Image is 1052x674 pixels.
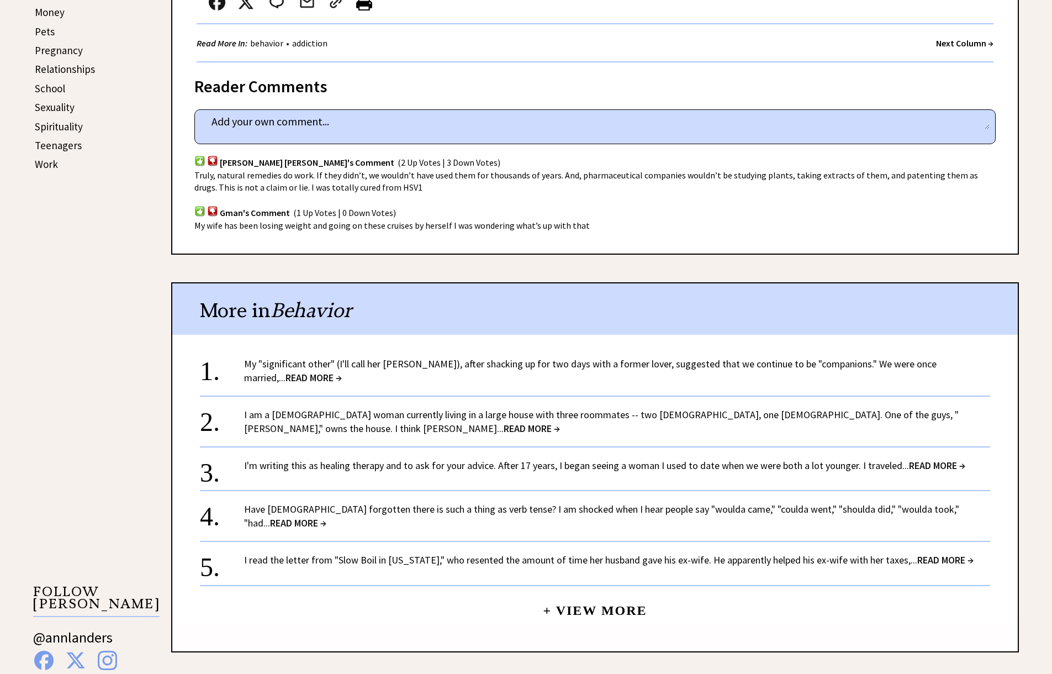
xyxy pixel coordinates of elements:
img: votup.png [194,206,205,216]
span: READ MORE → [504,422,560,435]
a: Work [35,157,58,171]
div: 1. [200,357,244,377]
a: behavior [247,38,286,49]
span: Behavior [271,298,352,323]
img: facebook%20blue.png [34,651,54,670]
span: READ MORE → [917,554,974,566]
span: (2 Up Votes | 3 Down Votes) [398,157,500,168]
a: Spirituality [35,120,83,133]
a: Sexuality [35,101,75,114]
div: 3. [200,459,244,479]
a: Next Column → [936,38,993,49]
span: Truly, natural remedies do work. If they didn’t, we wouldn’t have used them for thousands of year... [194,170,978,193]
a: addiction [289,38,330,49]
div: 5. [200,553,244,573]
span: [PERSON_NAME] [PERSON_NAME]'s Comment [220,157,394,168]
a: My "significant other" (I'll call her [PERSON_NAME]), after shacking up for two days with a forme... [244,357,937,384]
span: My wife has been losing weight and going on these cruises by herself I was wondering what’s up wi... [194,220,590,231]
img: votdown.png [207,155,218,166]
iframe: Advertisement [33,202,144,534]
span: (1 Up Votes | 0 Down Votes) [293,208,396,219]
div: 4. [200,502,244,523]
img: votdown.png [207,206,218,216]
a: I read the letter from "Slow Boil in [US_STATE]," who resented the amount of time her husband gav... [244,554,974,566]
a: Have [DEMOGRAPHIC_DATA] forgotten there is such a thing as verb tense? I am shocked when I hear p... [244,503,959,529]
a: Teenagers [35,139,82,152]
a: School [35,82,65,95]
a: Pregnancy [35,44,83,57]
a: Pets [35,25,55,38]
img: votup.png [194,155,205,166]
a: + View More [543,594,647,618]
span: READ MORE → [286,371,342,384]
span: READ MORE → [909,459,965,472]
span: Gman's Comment [220,208,290,219]
a: Money [35,6,65,19]
img: x%20blue.png [66,651,86,670]
div: • [197,36,330,50]
div: 2. [200,408,244,428]
div: More in [172,283,1018,335]
a: I'm writing this as healing therapy and to ask for your advice. After 17 years, I began seeing a ... [244,459,965,472]
a: I am a [DEMOGRAPHIC_DATA] woman currently living in a large house with three roommates -- two [DE... [244,408,959,435]
a: @annlanders [33,628,113,657]
img: instagram%20blue.png [98,651,117,670]
span: READ MORE → [270,517,326,529]
a: Relationships [35,62,95,76]
div: Reader Comments [194,75,996,92]
strong: Read More In: [197,38,247,49]
p: FOLLOW [PERSON_NAME] [33,586,160,617]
